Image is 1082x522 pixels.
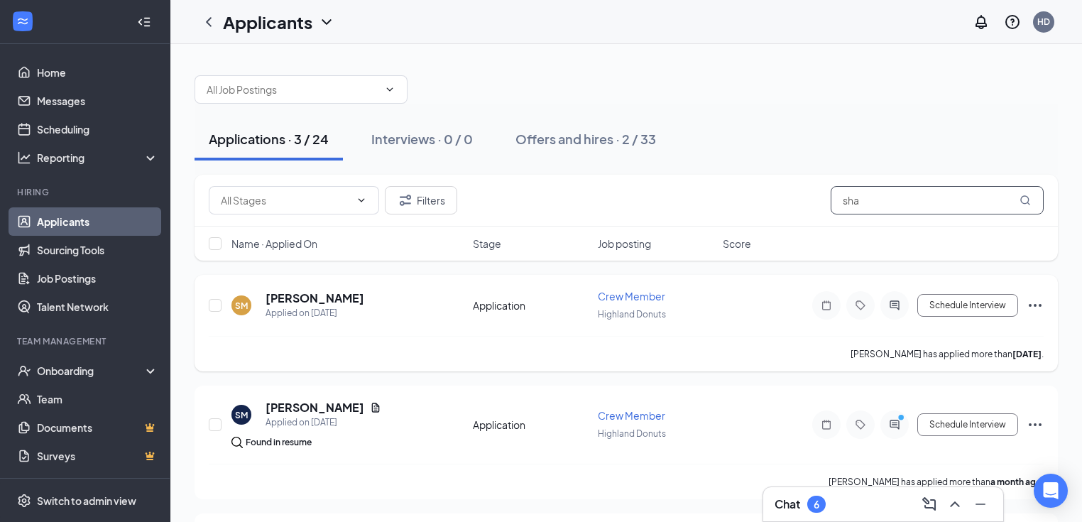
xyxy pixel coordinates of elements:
[917,294,1018,317] button: Schedule Interview
[852,300,869,311] svg: Tag
[944,493,966,516] button: ChevronUp
[598,236,651,251] span: Job posting
[17,364,31,378] svg: UserCheck
[221,192,350,208] input: All Stages
[318,13,335,31] svg: ChevronDown
[37,442,158,470] a: SurveysCrown
[37,58,158,87] a: Home
[37,207,158,236] a: Applicants
[473,418,589,432] div: Application
[598,409,665,422] span: Crew Member
[223,10,312,34] h1: Applicants
[235,409,248,421] div: SM
[209,130,329,148] div: Applications · 3 / 24
[1020,195,1031,206] svg: MagnifyingGlass
[990,477,1042,487] b: a month ago
[207,82,378,97] input: All Job Postings
[17,186,155,198] div: Hiring
[814,499,819,511] div: 6
[16,14,30,28] svg: WorkstreamLogo
[266,400,364,415] h5: [PERSON_NAME]
[515,130,656,148] div: Offers and hires · 2 / 33
[200,13,217,31] svg: ChevronLeft
[37,293,158,321] a: Talent Network
[852,419,869,430] svg: Tag
[1027,297,1044,314] svg: Ellipses
[231,236,317,251] span: Name · Applied On
[818,419,835,430] svg: Note
[37,413,158,442] a: DocumentsCrown
[17,335,155,347] div: Team Management
[918,493,941,516] button: ComposeMessage
[371,130,473,148] div: Interviews · 0 / 0
[1027,416,1044,433] svg: Ellipses
[886,300,903,311] svg: ActiveChat
[886,419,903,430] svg: ActiveChat
[972,496,989,513] svg: Minimize
[775,496,800,512] h3: Chat
[397,192,414,209] svg: Filter
[917,413,1018,436] button: Schedule Interview
[829,476,1044,488] p: [PERSON_NAME] has applied more than .
[1004,13,1021,31] svg: QuestionInfo
[246,435,312,450] div: Found in resume
[17,151,31,165] svg: Analysis
[370,402,381,413] svg: Document
[473,298,589,312] div: Application
[37,494,136,508] div: Switch to admin view
[231,437,243,448] img: search.bf7aa3482b7795d4f01b.svg
[1034,474,1068,508] div: Open Intercom Messenger
[37,364,146,378] div: Onboarding
[384,84,395,95] svg: ChevronDown
[37,87,158,115] a: Messages
[598,290,665,303] span: Crew Member
[818,300,835,311] svg: Note
[946,496,963,513] svg: ChevronUp
[598,309,666,320] span: Highland Donuts
[37,151,159,165] div: Reporting
[37,115,158,143] a: Scheduling
[723,236,751,251] span: Score
[1012,349,1042,359] b: [DATE]
[921,496,938,513] svg: ComposeMessage
[1037,16,1050,28] div: HD
[895,413,912,425] svg: PrimaryDot
[473,236,501,251] span: Stage
[969,493,992,516] button: Minimize
[17,494,31,508] svg: Settings
[137,15,151,29] svg: Collapse
[266,415,381,430] div: Applied on [DATE]
[266,306,364,320] div: Applied on [DATE]
[37,264,158,293] a: Job Postings
[235,300,248,312] div: SM
[831,186,1044,214] input: Search in applications
[973,13,990,31] svg: Notifications
[266,290,364,306] h5: [PERSON_NAME]
[851,348,1044,360] p: [PERSON_NAME] has applied more than .
[356,195,367,206] svg: ChevronDown
[37,236,158,264] a: Sourcing Tools
[385,186,457,214] button: Filter Filters
[598,428,666,439] span: Highland Donuts
[37,385,158,413] a: Team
